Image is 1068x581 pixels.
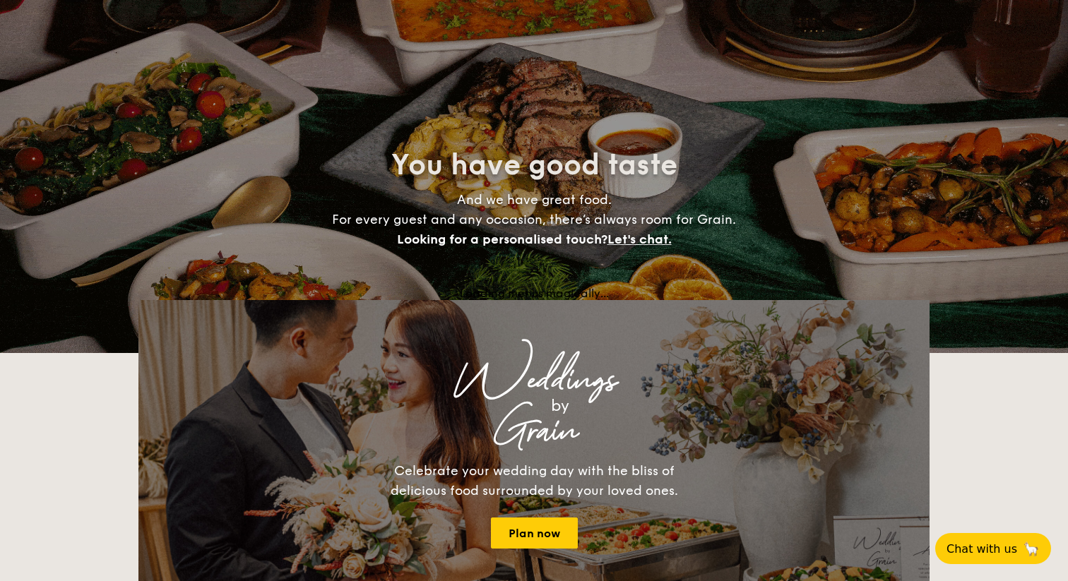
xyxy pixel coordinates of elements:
span: Chat with us [947,542,1017,556]
span: Let's chat. [607,232,672,247]
a: Plan now [491,517,578,549]
div: Weddings [263,368,805,393]
div: Celebrate your wedding day with the bliss of delicious food surrounded by your loved ones. [375,461,693,501]
button: Chat with us🦙 [935,533,1051,564]
span: 🦙 [1023,541,1040,557]
div: Loading menus magically... [138,287,930,300]
div: Grain [263,419,805,444]
div: by [315,393,805,419]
